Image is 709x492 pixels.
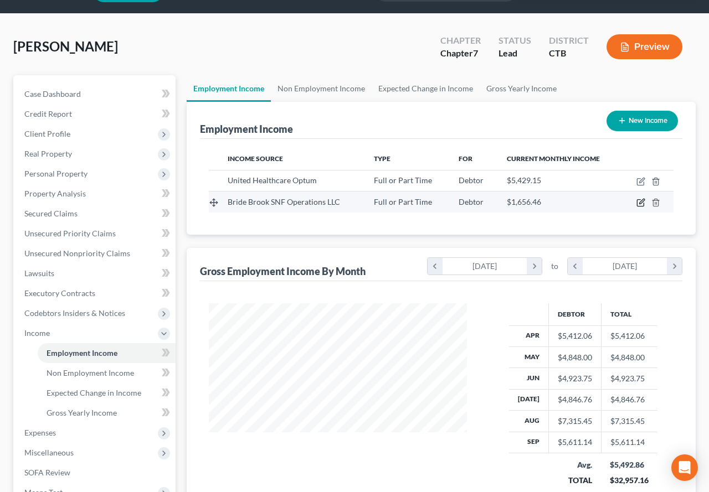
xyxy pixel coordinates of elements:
[499,47,531,60] div: Lead
[16,84,176,104] a: Case Dashboard
[24,328,50,338] span: Income
[558,394,592,405] div: $4,846.76
[601,432,657,453] td: $5,611.14
[24,189,86,198] span: Property Analysis
[509,346,549,367] th: May
[16,283,176,303] a: Executory Contracts
[443,258,527,275] div: [DATE]
[549,47,589,60] div: CTB
[507,175,541,185] span: $5,429.15
[551,261,558,272] span: to
[509,389,549,410] th: [DATE]
[24,308,125,318] span: Codebtors Insiders & Notices
[38,403,176,423] a: Gross Yearly Income
[601,411,657,432] td: $7,315.45
[228,154,283,163] span: Income Source
[601,389,657,410] td: $4,846.76
[228,197,340,206] span: Bride Brook SNF Operations LLC
[200,122,293,136] div: Employment Income
[428,258,443,275] i: chevron_left
[459,154,472,163] span: For
[16,263,176,283] a: Lawsuits
[509,368,549,389] th: Jun
[16,184,176,204] a: Property Analysis
[459,175,484,185] span: Debtor
[38,343,176,363] a: Employment Income
[557,459,592,470] div: Avg.
[24,209,78,218] span: Secured Claims
[558,330,592,341] div: $5,412.06
[558,416,592,427] div: $7,315.45
[24,288,95,298] span: Executory Contracts
[607,111,678,131] button: New Income
[16,104,176,124] a: Credit Report
[24,248,130,258] span: Unsecured Nonpriority Claims
[549,34,589,47] div: District
[24,129,70,138] span: Client Profile
[47,348,117,358] span: Employment Income
[271,75,372,102] a: Non Employment Income
[601,325,657,346] td: $5,412.06
[24,268,54,278] span: Lawsuits
[16,204,176,224] a: Secured Claims
[667,258,682,275] i: chevron_right
[509,325,549,346] th: Apr
[601,346,657,367] td: $4,848.00
[16,244,176,263] a: Unsecured Nonpriority Claims
[187,75,271,102] a: Employment Income
[509,411,549,432] th: Aug
[507,197,541,206] span: $1,656.46
[507,154,600,163] span: Current Monthly Income
[610,475,649,486] div: $32,957.16
[24,169,88,178] span: Personal Property
[24,109,72,118] span: Credit Report
[16,463,176,483] a: SOFA Review
[548,303,601,325] th: Debtor
[47,388,141,397] span: Expected Change in Income
[372,75,480,102] a: Expected Change in Income
[459,197,484,206] span: Debtor
[527,258,542,275] i: chevron_right
[509,432,549,453] th: Sep
[24,448,74,457] span: Miscellaneous
[16,224,176,244] a: Unsecured Priority Claims
[24,428,56,437] span: Expenses
[499,34,531,47] div: Status
[374,197,432,206] span: Full or Part Time
[601,368,657,389] td: $4,923.75
[24,229,116,238] span: Unsecured Priority Claims
[558,373,592,384] div: $4,923.75
[607,34,682,59] button: Preview
[558,352,592,363] div: $4,848.00
[200,265,366,278] div: Gross Employment Income By Month
[440,34,481,47] div: Chapter
[47,368,134,377] span: Non Employment Income
[568,258,583,275] i: chevron_left
[24,89,81,99] span: Case Dashboard
[24,468,70,477] span: SOFA Review
[671,454,698,481] div: Open Intercom Messenger
[374,175,432,185] span: Full or Part Time
[583,258,667,275] div: [DATE]
[557,475,592,486] div: TOTAL
[13,38,118,54] span: [PERSON_NAME]
[374,154,391,163] span: Type
[601,303,657,325] th: Total
[24,149,72,158] span: Real Property
[473,48,478,58] span: 7
[480,75,563,102] a: Gross Yearly Income
[440,47,481,60] div: Chapter
[228,175,317,185] span: United Healthcare Optum
[558,437,592,448] div: $5,611.14
[38,363,176,383] a: Non Employment Income
[47,408,117,417] span: Gross Yearly Income
[610,459,649,470] div: $5,492.86
[38,383,176,403] a: Expected Change in Income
